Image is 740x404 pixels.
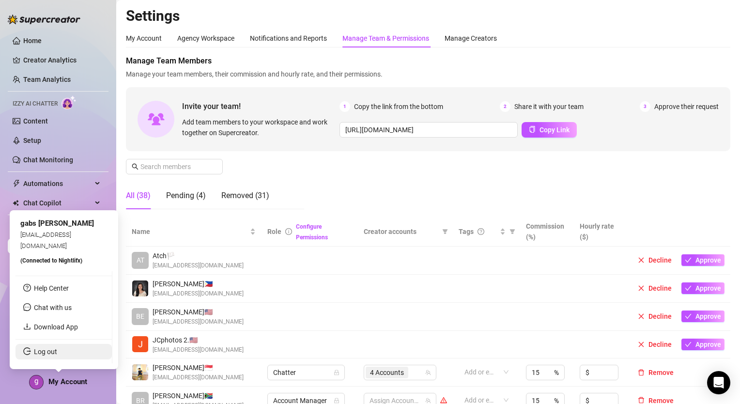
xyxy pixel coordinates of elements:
span: filter [442,229,448,234]
span: BE [136,311,144,322]
span: Approve [695,312,721,320]
span: warning [440,397,447,404]
span: Chatter [273,365,339,380]
div: Manage Team & Permissions [342,33,429,44]
span: lock [334,370,339,375]
button: Copy Link [522,122,577,138]
button: Approve [681,254,725,266]
div: Pending (4) [166,190,206,202]
span: Invite your team! [182,100,339,112]
button: Decline [634,339,676,350]
span: [EMAIL_ADDRESS][DOMAIN_NAME] [20,231,71,249]
span: Approve their request [654,101,719,112]
span: 4 Accounts [366,367,408,378]
th: Commission (%) [520,217,574,247]
span: Remove [648,369,674,376]
th: Name [126,217,262,247]
span: [PERSON_NAME] 🇺🇸 [153,307,244,317]
a: Help Center [34,284,69,292]
img: Justine Bairan [132,280,148,296]
span: team [425,370,431,375]
span: delete [638,369,645,376]
img: Chat Copilot [13,200,19,206]
span: question-circle [478,228,484,235]
span: Role [267,228,281,235]
span: [EMAIL_ADDRESS][DOMAIN_NAME] [153,373,244,382]
div: Manage Creators [445,33,497,44]
div: Removed (31) [221,190,269,202]
a: Download App [34,323,78,331]
span: Share it with your team [514,101,584,112]
img: JCphotos 2020 [132,336,148,352]
span: close [638,313,645,320]
button: Decline [634,254,676,266]
a: Content [23,117,48,125]
span: Approve [695,284,721,292]
span: Decline [648,341,672,348]
span: 4 Accounts [370,367,404,378]
span: filter [508,224,517,239]
span: close [638,341,645,348]
span: [EMAIL_ADDRESS][DOMAIN_NAME] [153,317,244,326]
span: Approve [695,341,721,348]
span: check [685,257,692,264]
span: [PERSON_NAME] 🇵🇭 [153,279,244,289]
a: Home [23,37,42,45]
span: Copy the link from the bottom [354,101,443,112]
span: Add team members to your workspace and work together on Supercreator. [182,117,336,138]
button: Decline [634,282,676,294]
span: gabs [PERSON_NAME] [20,219,94,228]
span: Automations [23,176,92,191]
span: copy [529,126,536,133]
span: Decline [648,284,672,292]
span: 1 [339,101,350,112]
div: Agency Workspace [177,33,234,44]
span: Decline [648,312,672,320]
div: Notifications and Reports [250,33,327,44]
span: delete [638,397,645,404]
span: (Connected to Nightlifx ) [20,257,82,264]
a: Configure Permissions [296,223,328,241]
a: Chat Monitoring [23,156,73,164]
span: Atch 🏳️ [153,250,244,261]
span: Chat with us [34,304,72,311]
a: Team Analytics [23,76,71,83]
img: Adam Bautista [132,364,148,380]
button: Approve [681,311,725,322]
img: AI Chatter [62,95,77,109]
span: [PERSON_NAME] 🇸🇬 [153,362,244,373]
a: Setup [23,137,41,144]
span: 3 [640,101,650,112]
span: close [638,257,645,264]
span: search [132,163,139,170]
span: thunderbolt [13,180,20,187]
span: filter [440,224,450,239]
h2: Settings [126,7,730,25]
span: Copy Link [540,126,570,134]
span: Approve [695,256,721,264]
span: Manage your team members, their commission and hourly rate, and their permissions. [126,69,730,79]
img: logo-BBDzfeDw.svg [8,15,80,24]
span: Creator accounts [364,226,438,237]
span: team [425,398,431,404]
span: Name [132,226,248,237]
button: Approve [681,282,725,294]
span: info-circle [285,228,292,235]
span: 2 [500,101,510,112]
th: Hourly rate ($) [574,217,628,247]
span: My Account [48,377,87,386]
span: Chat Copilot [23,195,92,211]
input: Search members [140,161,209,172]
a: Creator Analytics [23,52,101,68]
button: Approve [681,339,725,350]
span: check [685,285,692,292]
span: check [685,341,692,348]
li: Log out [15,344,112,359]
span: AT [137,255,144,265]
div: My Account [126,33,162,44]
span: [EMAIL_ADDRESS][DOMAIN_NAME] [153,345,244,355]
a: Log out [34,348,57,356]
span: lock [334,398,339,404]
span: [PERSON_NAME] 🇿🇦 [153,390,244,401]
span: [EMAIL_ADDRESS][DOMAIN_NAME] [153,289,244,298]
